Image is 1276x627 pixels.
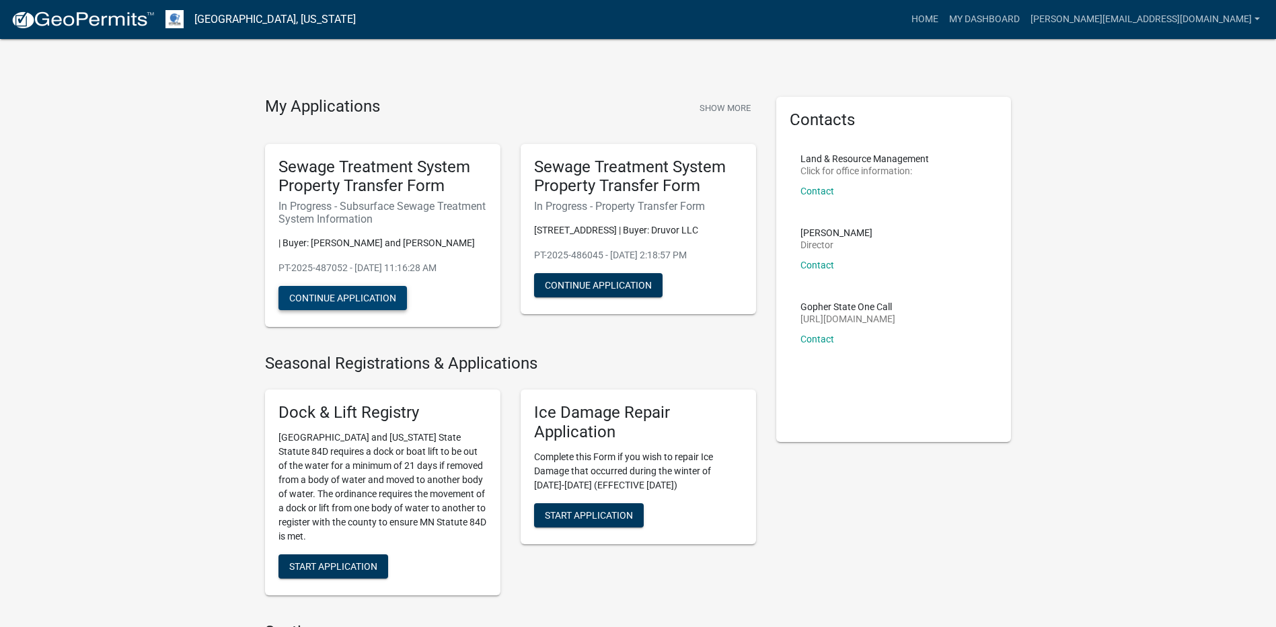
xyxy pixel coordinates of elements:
[694,97,756,119] button: Show More
[800,166,929,176] p: Click for office information:
[800,314,895,324] p: [URL][DOMAIN_NAME]
[1025,7,1265,32] a: [PERSON_NAME][EMAIL_ADDRESS][DOMAIN_NAME]
[278,157,487,196] h5: Sewage Treatment System Property Transfer Form
[289,561,377,572] span: Start Application
[534,450,743,492] p: Complete this Form if you wish to repair Ice Damage that occurred during the winter of [DATE]-[DA...
[534,157,743,196] h5: Sewage Treatment System Property Transfer Form
[800,302,895,311] p: Gopher State One Call
[278,554,388,579] button: Start Application
[278,261,487,275] p: PT-2025-487052 - [DATE] 11:16:28 AM
[165,10,184,28] img: Otter Tail County, Minnesota
[278,200,487,225] h6: In Progress - Subsurface Sewage Treatment System Information
[800,334,834,344] a: Contact
[534,200,743,213] h6: In Progress - Property Transfer Form
[534,273,663,297] button: Continue Application
[790,110,998,130] h5: Contacts
[194,8,356,31] a: [GEOGRAPHIC_DATA], [US_STATE]
[800,240,872,250] p: Director
[534,503,644,527] button: Start Application
[278,286,407,310] button: Continue Application
[906,7,944,32] a: Home
[944,7,1025,32] a: My Dashboard
[278,431,487,544] p: [GEOGRAPHIC_DATA] and [US_STATE] State Statute 84D requires a dock or boat lift to be out of the ...
[545,509,633,520] span: Start Application
[800,260,834,270] a: Contact
[534,223,743,237] p: [STREET_ADDRESS] | Buyer: Druvor LLC
[265,354,756,373] h4: Seasonal Registrations & Applications
[278,403,487,422] h5: Dock & Lift Registry
[800,154,929,163] p: Land & Resource Management
[265,97,380,117] h4: My Applications
[800,186,834,196] a: Contact
[800,228,872,237] p: [PERSON_NAME]
[278,236,487,250] p: | Buyer: [PERSON_NAME] and [PERSON_NAME]
[534,403,743,442] h5: Ice Damage Repair Application
[534,248,743,262] p: PT-2025-486045 - [DATE] 2:18:57 PM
